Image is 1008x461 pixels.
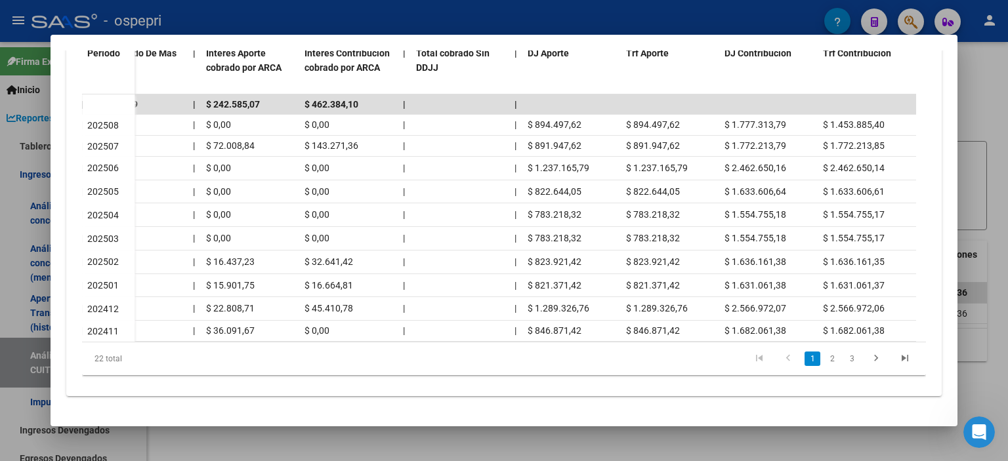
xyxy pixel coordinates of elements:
span: $ 36.091,67 [206,325,255,336]
span: Trf Contribucion [823,48,891,58]
span: | [403,325,405,336]
span: $ 1.772.213,79 [724,140,786,151]
span: 202503 [87,233,119,244]
a: 3 [844,351,860,366]
span: $ 143.271,36 [304,140,358,151]
span: $ 0,00 [304,233,329,243]
span: Trf Aporte [626,48,669,58]
span: | [514,303,516,313]
span: $ 2.462.650,14 [823,163,885,173]
li: page 3 [842,348,862,370]
span: | [193,209,195,220]
span: $ 783.218,32 [528,209,581,220]
span: $ 0,00 [206,163,231,173]
li: page 2 [822,348,842,370]
span: $ 1.633.606,61 [823,186,885,197]
span: $ 1.453.885,40 [823,119,885,130]
span: $ 894.497,62 [528,119,581,130]
span: | [514,48,517,58]
datatable-header-cell: Trf Contribucion [818,39,916,97]
span: $ 1.777.313,79 [724,119,786,130]
span: $ 783.218,32 [626,233,680,243]
span: | [514,140,516,151]
span: $ 1.237.165,79 [626,163,688,173]
span: $ 0,00 [304,209,329,220]
span: $ 894.497,62 [626,119,680,130]
span: | [193,280,195,291]
span: $ 0,00 [304,186,329,197]
datatable-header-cell: Interés Contribución cobrado por ARCA [299,39,398,97]
span: $ 15.901,75 [206,280,255,291]
datatable-header-cell: | [188,39,201,97]
span: 202507 [87,141,119,151]
span: | [403,256,405,267]
datatable-header-cell: | [509,39,522,97]
span: 202505 [87,186,119,197]
span: | [403,233,405,243]
span: $ 846.871,42 [528,325,581,336]
span: $ 846.871,42 [626,325,680,336]
span: | [193,303,195,313]
span: Interés Contribución cobrado por ARCA [304,48,390,73]
span: Período [87,48,120,58]
span: $ 0,00 [304,325,329,336]
span: | [193,233,195,243]
iframe: Intercom live chat [963,416,995,448]
datatable-header-cell: Total cobrado Sin DDJJ [411,39,509,97]
span: | [403,209,405,220]
span: $ 0,00 [206,186,231,197]
span: $ 1.554.755,18 [724,233,786,243]
span: | [514,99,517,110]
span: $ 1.289.326,76 [528,303,589,313]
span: $ 1.682.061,38 [724,325,786,336]
span: | [514,233,516,243]
span: | [193,99,196,110]
span: | [514,280,516,291]
span: $ 32.641,42 [304,256,353,267]
span: $ 2.462.650,16 [724,163,786,173]
span: DJ Contribucion [724,48,791,58]
span: $ 0,00 [206,209,231,220]
span: 202411 [87,326,119,336]
a: go to next page [864,351,889,366]
span: $ 72.008,84 [206,140,255,151]
span: $ 821.371,42 [626,280,680,291]
span: 202502 [87,256,119,267]
span: $ 1.631.061,37 [823,280,885,291]
span: $ 1.554.755,18 [724,209,786,220]
span: DJ Aporte [528,48,569,58]
span: 202501 [87,280,119,291]
span: $ 822.644,05 [528,186,581,197]
span: $ 16.664,81 [304,280,353,291]
datatable-header-cell: DJ Aporte [522,39,621,97]
span: | [514,119,516,130]
span: | [403,186,405,197]
span: $ 45.410,78 [304,303,353,313]
span: $ 16.437,23 [206,256,255,267]
datatable-header-cell: Interés Aporte cobrado por ARCA [201,39,299,97]
span: | [193,119,195,130]
span: 202506 [87,163,119,173]
span: $ 22.808,71 [206,303,255,313]
span: $ 821.371,42 [528,280,581,291]
span: | [403,99,406,110]
span: $ 2.566.972,07 [724,303,786,313]
span: $ 0,00 [304,163,329,173]
a: go to last page [892,351,917,366]
datatable-header-cell: DJ Contribucion [719,39,818,97]
span: Transferido De Más [94,48,177,58]
datatable-header-cell: Período [82,39,135,94]
span: $ 1.633.606,64 [724,186,786,197]
span: $ 462.384,10 [304,99,358,110]
span: $ 891.947,62 [528,140,581,151]
datatable-header-cell: Transferido De Más [89,39,188,97]
span: | [403,280,405,291]
span: | [514,163,516,173]
span: $ 1.289.326,76 [626,303,688,313]
span: | [403,140,405,151]
span: $ 783.218,32 [626,209,680,220]
span: $ 1.237.165,79 [528,163,589,173]
span: | [193,140,195,151]
span: | [193,186,195,197]
span: $ 1.636.161,38 [724,256,786,267]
